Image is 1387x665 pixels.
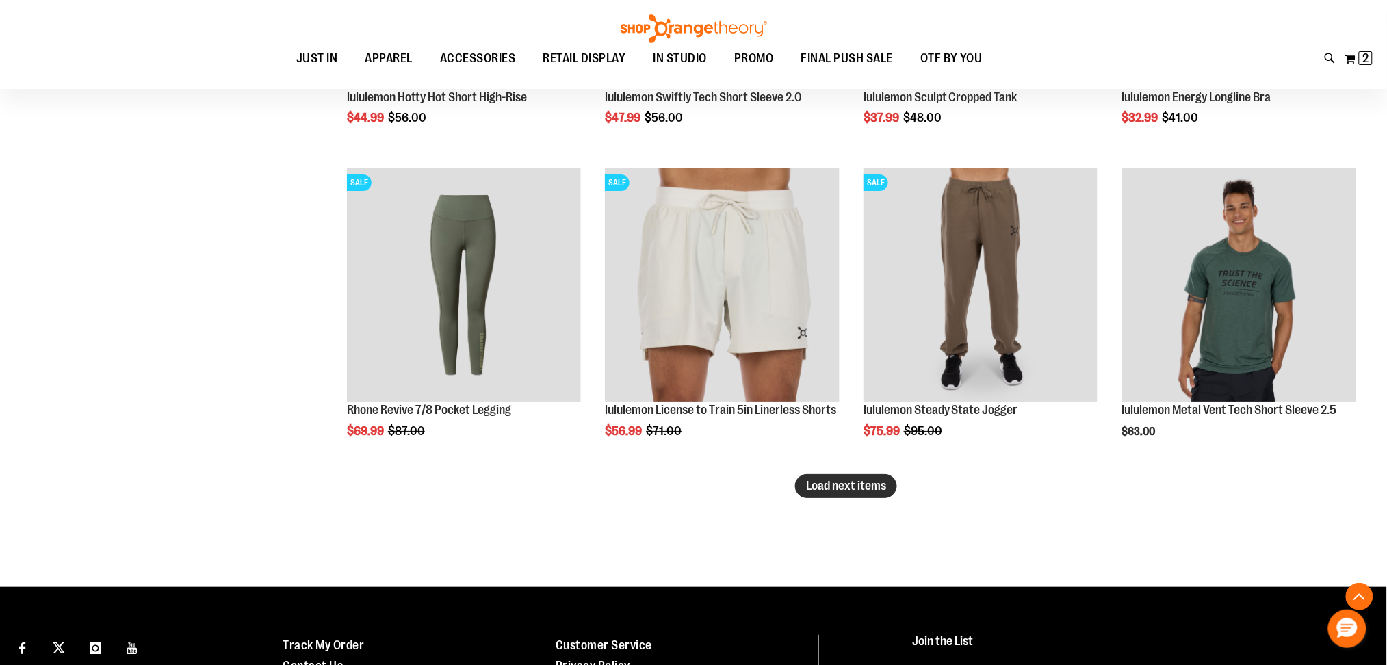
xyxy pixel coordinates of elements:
[1122,111,1161,125] span: $32.99
[598,161,846,473] div: product
[388,424,427,438] span: $87.00
[605,111,643,125] span: $47.99
[283,638,365,652] a: Track My Order
[864,111,901,125] span: $37.99
[347,424,386,438] span: $69.99
[605,90,802,104] a: lululemon Swiftly Tech Short Sleeve 2.0
[347,90,527,104] a: lululemon Hotty Hot Short High-Rise
[640,43,721,75] a: IN STUDIO
[913,635,1355,660] h4: Join the List
[864,168,1098,404] a: lululemon Steady State JoggerSALE
[347,403,511,417] a: Rhone Revive 7/8 Pocket Legging
[120,635,144,659] a: Visit our Youtube page
[1115,161,1363,473] div: product
[1328,610,1366,648] button: Hello, have a question? Let’s chat.
[605,168,839,404] a: lululemon License to Train 5in Linerless ShortsSALE
[605,174,630,191] span: SALE
[1122,168,1356,404] a: Main view of 2024 October lululemon Metal Vent Tech SS
[801,43,894,74] span: FINAL PUSH SALE
[440,43,516,74] span: ACCESSORIES
[864,90,1017,104] a: lululemon Sculpt Cropped Tank
[904,424,944,438] span: $95.00
[296,43,338,74] span: JUST IN
[556,638,652,652] a: Customer Service
[605,168,839,402] img: lululemon License to Train 5in Linerless Shorts
[388,111,428,125] span: $56.00
[530,43,640,75] a: RETAIL DISPLAY
[864,403,1018,417] a: lululemon Steady State Jogger
[1346,583,1373,610] button: Back To Top
[734,43,774,74] span: PROMO
[605,403,836,417] a: lululemon License to Train 5in Linerless Shorts
[352,43,427,74] a: APPAREL
[365,43,413,74] span: APPAREL
[864,174,888,191] span: SALE
[788,43,907,75] a: FINAL PUSH SALE
[864,424,902,438] span: $75.99
[907,43,996,75] a: OTF BY YOU
[543,43,626,74] span: RETAIL DISPLAY
[1163,111,1201,125] span: $41.00
[340,161,588,473] div: product
[1363,51,1369,65] span: 2
[283,43,352,75] a: JUST IN
[1122,168,1356,402] img: Main view of 2024 October lululemon Metal Vent Tech SS
[721,43,788,75] a: PROMO
[1122,403,1337,417] a: lululemon Metal Vent Tech Short Sleeve 2.5
[426,43,530,75] a: ACCESSORIES
[920,43,983,74] span: OTF BY YOU
[653,43,708,74] span: IN STUDIO
[347,174,372,191] span: SALE
[795,474,897,498] button: Load next items
[903,111,944,125] span: $48.00
[53,642,65,654] img: Twitter
[646,424,684,438] span: $71.00
[645,111,685,125] span: $56.00
[47,635,71,659] a: Visit our X page
[347,168,581,402] img: Rhone Revive 7/8 Pocket Legging
[605,424,644,438] span: $56.99
[1122,426,1158,438] span: $63.00
[347,111,386,125] span: $44.99
[347,168,581,404] a: Rhone Revive 7/8 Pocket LeggingSALE
[10,635,34,659] a: Visit our Facebook page
[1122,90,1271,104] a: lululemon Energy Longline Bra
[857,161,1104,473] div: product
[864,168,1098,402] img: lululemon Steady State Jogger
[806,479,886,493] span: Load next items
[619,14,769,43] img: Shop Orangetheory
[83,635,107,659] a: Visit our Instagram page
